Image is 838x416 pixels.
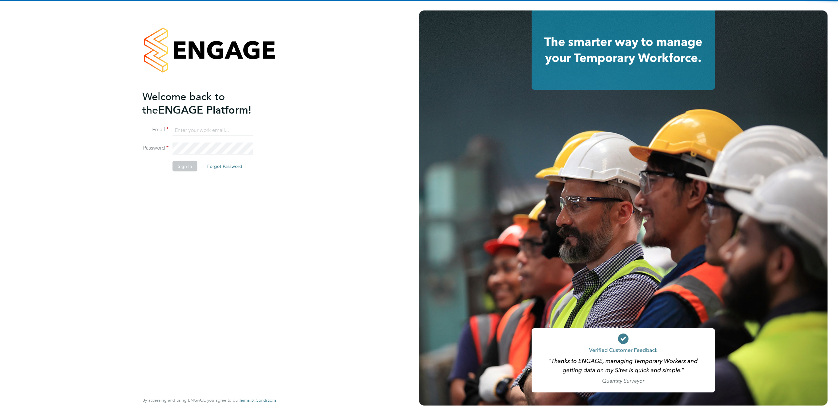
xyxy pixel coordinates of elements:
[142,90,225,116] span: Welcome back to the
[142,145,169,152] label: Password
[142,397,277,403] span: By accessing and using ENGAGE you agree to our
[239,397,277,403] span: Terms & Conditions
[173,124,253,136] input: Enter your work email...
[202,161,247,172] button: Forgot Password
[142,126,169,133] label: Email
[239,398,277,403] a: Terms & Conditions
[142,90,270,117] h2: ENGAGE Platform!
[173,161,197,172] button: Sign In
